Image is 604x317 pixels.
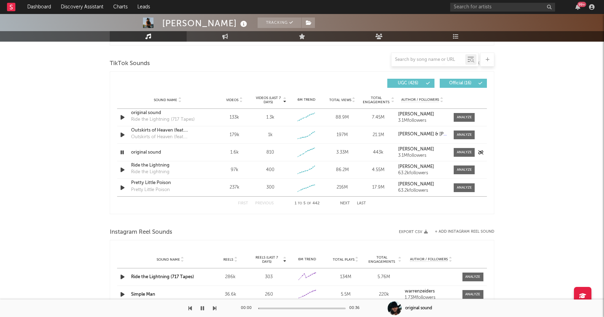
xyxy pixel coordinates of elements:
[401,98,439,102] span: Author / Followers
[131,162,204,169] a: Ride the Lightning
[398,147,447,152] a: [PERSON_NAME]
[328,291,363,298] div: 5.5M
[405,305,432,311] div: original sound
[255,202,274,205] button: Previous
[307,202,311,205] span: of
[398,147,434,152] strong: [PERSON_NAME]
[362,167,395,174] div: 4.55M
[131,292,155,297] a: Simple Man
[577,2,586,7] div: 99 +
[362,114,395,121] div: 7.45M
[326,114,359,121] div: 88.9M
[444,81,476,85] span: Official ( 16 )
[218,184,251,191] div: 237k
[367,255,397,264] span: Total Engagements
[154,98,177,102] span: Sound Name
[131,110,204,117] a: original sound
[398,132,475,136] strong: [PERSON_NAME] & [PERSON_NAME]
[387,79,434,88] button: UGC(426)
[450,3,555,12] input: Search for artists
[213,291,248,298] div: 36.6k
[398,118,447,123] div: 3.1M followers
[251,291,286,298] div: 260
[340,202,350,205] button: Next
[405,289,435,294] strong: warrenzeiders
[251,274,286,281] div: 303
[131,179,204,186] a: Pretty Little Poison
[266,167,274,174] div: 400
[131,134,204,141] div: Outskirts of Heaven (feat. [PERSON_NAME])
[223,258,233,262] span: Reels
[349,304,363,312] div: 00:36
[110,228,172,237] span: Instagram Reel Sounds
[398,112,447,117] a: [PERSON_NAME]
[410,257,448,262] span: Author / Followers
[131,169,170,176] div: Ride the Lightning
[391,57,465,63] input: Search by song name or URL
[575,4,580,10] button: 99+
[398,132,447,137] a: [PERSON_NAME] & [PERSON_NAME]
[218,149,251,156] div: 1.6k
[266,184,274,191] div: 300
[131,149,204,156] a: original sound
[367,291,402,298] div: 220k
[398,182,434,186] strong: [PERSON_NAME]
[288,199,326,208] div: 1 5 442
[398,188,447,193] div: 63.2k followers
[428,230,494,234] div: + Add Instagram Reel Sound
[367,274,402,281] div: 5.76M
[266,114,274,121] div: 1.3k
[405,295,457,300] div: 1.73M followers
[440,79,487,88] button: Official(16)
[290,257,325,262] div: 6M Trend
[405,289,457,294] a: warrenzeiders
[333,258,354,262] span: Total Plays
[398,153,447,158] div: 3.1M followers
[258,17,301,28] button: Tracking
[157,258,180,262] span: Sound Name
[131,275,194,279] a: Ride the Lightning (717 Tapes)
[218,132,251,139] div: 179k
[398,164,434,169] strong: [PERSON_NAME]
[298,202,302,205] span: to
[251,255,282,264] span: Reels (last 7 days)
[399,230,428,234] button: Export CSV
[362,149,395,156] div: 443k
[218,167,251,174] div: 97k
[218,114,251,121] div: 133k
[326,184,359,191] div: 216M
[329,98,351,102] span: Total Views
[241,304,255,312] div: 00:00
[435,230,494,234] button: + Add Instagram Reel Sound
[238,202,248,205] button: First
[398,164,447,169] a: [PERSON_NAME]
[357,202,366,205] button: Last
[398,171,447,176] div: 63.2k followers
[362,132,395,139] div: 21.1M
[131,116,195,123] div: Ride the Lightning (717 Tapes)
[392,81,424,85] span: UGC ( 426 )
[266,149,274,156] div: 810
[398,112,434,117] strong: [PERSON_NAME]
[131,186,170,193] div: Pretty Little Poison
[398,182,447,187] a: [PERSON_NAME]
[326,149,359,156] div: 3.33M
[131,127,204,134] a: Outskirts of Heaven (feat. [PERSON_NAME])
[254,96,282,104] span: Videos (last 7 days)
[226,98,238,102] span: Videos
[362,184,395,191] div: 17.9M
[162,17,249,29] div: [PERSON_NAME]
[326,132,359,139] div: 197M
[362,96,390,104] span: Total Engagements
[290,97,323,103] div: 6M Trend
[328,274,363,281] div: 134M
[268,132,273,139] div: 1k
[213,274,248,281] div: 286k
[326,167,359,174] div: 86.2M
